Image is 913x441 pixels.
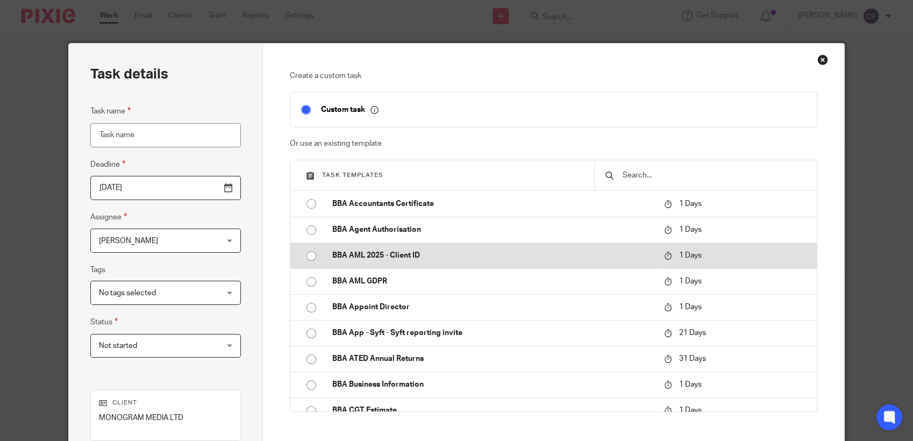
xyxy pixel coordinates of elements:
[679,278,702,285] span: 1 Days
[90,265,105,275] label: Tags
[99,342,137,350] span: Not started
[332,276,653,287] p: BBA AML GDPR
[332,250,653,261] p: BBA AML 2025 - Client ID
[90,316,118,328] label: Status
[332,405,653,416] p: BBA CGT Estimate
[622,169,805,181] input: Search...
[817,54,828,65] div: Close this dialog window
[90,211,127,223] label: Assignee
[679,303,702,311] span: 1 Days
[679,355,706,362] span: 31 Days
[290,70,817,81] p: Create a custom task
[90,123,240,147] input: Task name
[290,138,817,149] p: Or use an existing template
[679,200,702,208] span: 1 Days
[90,65,168,83] h2: Task details
[321,105,379,115] p: Custom task
[332,379,653,390] p: BBA Business Information
[90,176,240,200] input: Pick a date
[99,289,156,297] span: No tags selected
[679,329,706,337] span: 21 Days
[332,353,653,364] p: BBA ATED Annual Returns
[99,399,232,407] p: Client
[99,237,158,245] span: [PERSON_NAME]
[332,198,653,209] p: BBA Accountants Certificate
[332,302,653,312] p: BBA Appoint Director
[90,105,131,117] label: Task name
[99,412,232,423] p: MONOGRAM MEDIA LTD
[332,224,653,235] p: BBA Agent Authorisation
[90,158,125,170] label: Deadline
[679,252,702,259] span: 1 Days
[679,407,702,414] span: 1 Days
[322,172,383,178] span: Task templates
[332,328,653,338] p: BBA App - Syft - Syft reporting invite
[679,381,702,388] span: 1 Days
[679,226,702,233] span: 1 Days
